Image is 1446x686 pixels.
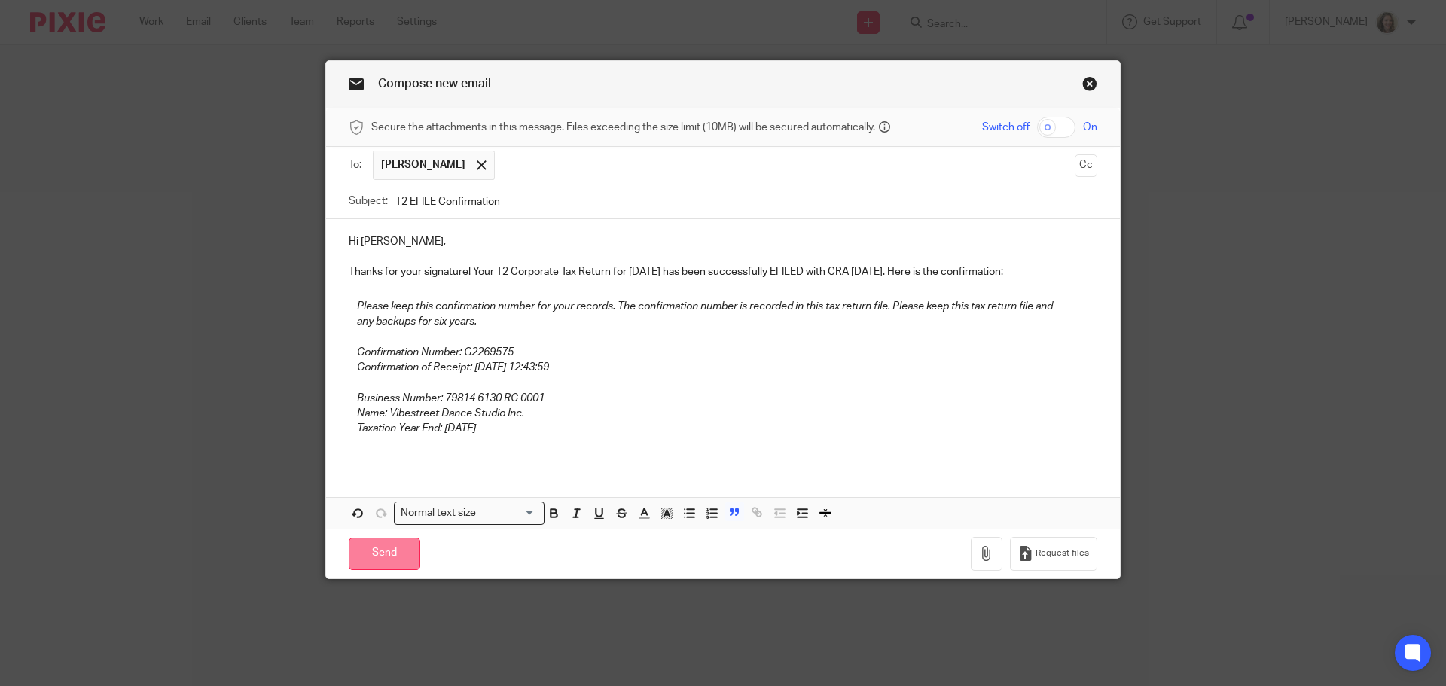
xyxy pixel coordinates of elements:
[349,538,420,570] input: Send
[357,347,514,358] em: Confirmation Number: G2269575
[378,78,491,90] span: Compose new email
[357,423,476,434] em: Taxation Year End: [DATE]
[349,194,388,209] label: Subject:
[349,234,1097,249] p: Hi [PERSON_NAME],
[357,301,1055,327] em: Please keep this confirmation number for your records. The confirmation number is recorded in thi...
[1010,537,1097,571] button: Request files
[394,502,545,525] div: Search for option
[1036,547,1089,559] span: Request files
[381,157,465,172] span: [PERSON_NAME]
[349,157,365,172] label: To:
[1075,154,1097,177] button: Cc
[1082,76,1097,96] a: Close this dialog window
[982,120,1030,135] span: Switch off
[357,362,549,373] em: Confirmation of Receipt: [DATE] 12:43:59
[1083,120,1097,135] span: On
[349,264,1097,279] p: Thanks for your signature! Your T2 Corporate Tax Return for [DATE] has been successfully EFILED w...
[371,120,875,135] span: Secure the attachments in this message. Files exceeding the size limit (10MB) will be secured aut...
[357,393,545,404] em: Business Number: 79814 6130 RC 0001
[398,505,480,521] span: Normal text size
[357,408,524,419] em: Name: Vibestreet Dance Studio Inc.
[481,505,535,521] input: Search for option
